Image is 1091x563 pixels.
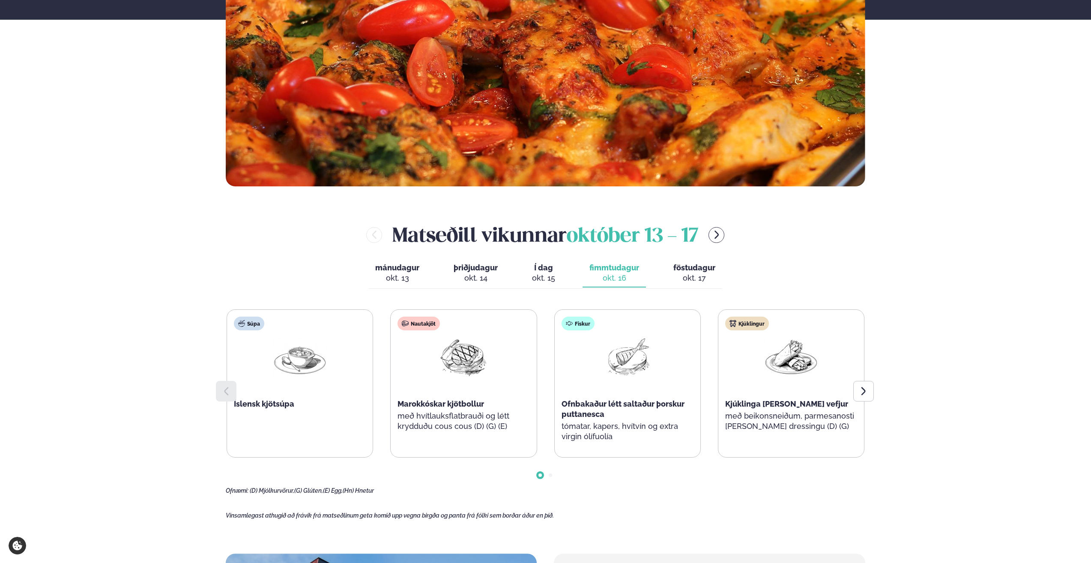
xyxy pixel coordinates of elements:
[538,473,542,477] span: Go to slide 1
[343,487,374,494] span: (Hn) Hnetur
[566,320,573,327] img: fish.svg
[272,337,327,377] img: Soup.png
[562,317,595,330] div: Fiskur
[583,259,646,287] button: fimmtudagur okt. 16
[375,273,419,283] div: okt. 13
[725,317,769,330] div: Kjúklingur
[294,487,323,494] span: (G) Glúten,
[238,320,245,327] img: soup.svg
[375,263,419,272] span: mánudagur
[454,273,498,283] div: okt. 14
[366,227,382,243] button: menu-btn-left
[9,537,26,554] a: Cookie settings
[250,487,294,494] span: (D) Mjólkurvörur,
[764,337,819,377] img: Wraps.png
[567,227,698,246] span: október 13 - 17
[525,259,562,287] button: Í dag okt. 15
[226,487,248,494] span: Ofnæmi:
[454,263,498,272] span: þriðjudagur
[398,411,529,431] p: með hvítlauksflatbrauði og létt krydduðu cous cous (D) (G) (E)
[729,320,736,327] img: chicken.svg
[323,487,343,494] span: (E) Egg,
[562,399,684,419] span: Ofnbakaður létt saltaður þorskur puttanesca
[532,273,555,283] div: okt. 15
[673,263,715,272] span: föstudagur
[392,221,698,249] h2: Matseðill vikunnar
[226,512,554,519] span: Vinsamlegast athugið að frávik frá matseðlinum geta komið upp vegna birgða og panta frá fólki sem...
[447,259,505,287] button: þriðjudagur okt. 14
[402,320,409,327] img: beef.svg
[562,421,693,442] p: tómatar, kapers, hvítvín og extra virgin ólífuolía
[708,227,724,243] button: menu-btn-right
[725,411,857,431] p: með beikonsneiðum, parmesanosti [PERSON_NAME] dressingu (D) (G)
[667,259,722,287] button: föstudagur okt. 17
[234,317,264,330] div: Súpa
[673,273,715,283] div: okt. 17
[368,259,426,287] button: mánudagur okt. 13
[589,273,639,283] div: okt. 16
[398,399,484,408] span: Marokkóskar kjötbollur
[436,337,491,377] img: Beef-Meat.png
[600,337,655,377] img: Fish.png
[532,263,555,273] span: Í dag
[549,473,552,477] span: Go to slide 2
[234,399,294,408] span: Íslensk kjötsúpa
[398,317,440,330] div: Nautakjöt
[589,263,639,272] span: fimmtudagur
[725,399,848,408] span: Kjúklinga [PERSON_NAME] vefjur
